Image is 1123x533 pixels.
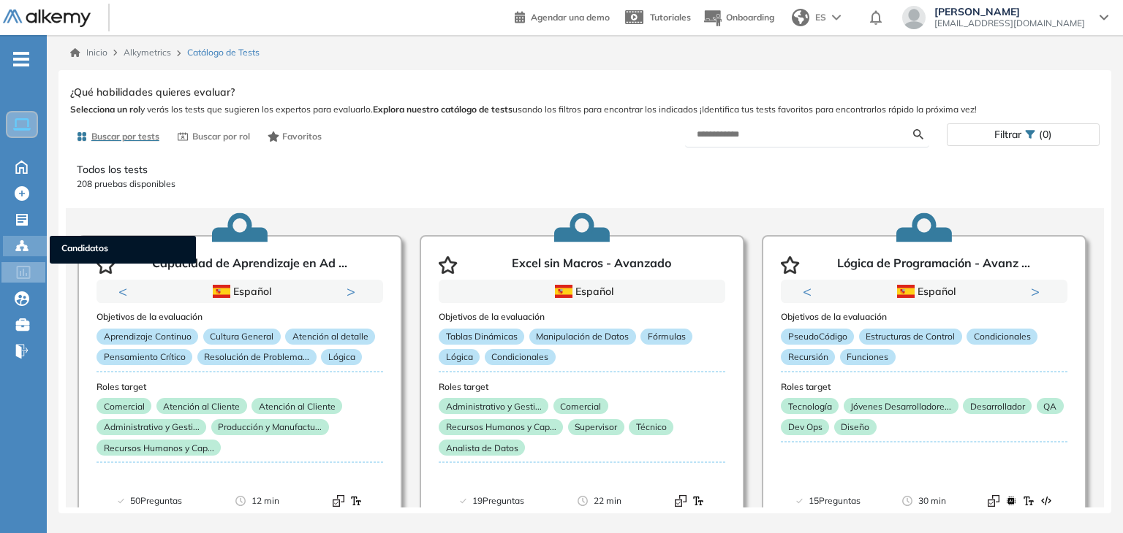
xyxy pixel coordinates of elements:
a: Inicio [70,46,107,59]
p: Tablas Dinámicas [439,329,524,345]
span: Buscar por tests [91,130,159,143]
button: Buscar por rol [171,124,256,149]
p: Administrativo y Gesti... [439,398,548,414]
img: world [792,9,809,26]
p: Desarrollador [963,398,1032,414]
span: y verás los tests que sugieren los expertos para evaluarlo. usando los filtros para encontrar los... [70,103,1100,116]
a: Agendar una demo [515,7,610,25]
span: Candidatos [61,242,184,258]
p: Excel sin Macros - Avanzado [512,256,671,274]
span: Alkymetrics [124,47,171,58]
img: ESP [897,285,915,298]
p: Atención al Cliente [156,398,247,414]
h3: Roles target [781,382,1067,392]
p: Pensamiento Crítico [97,349,192,365]
span: ES [815,11,826,24]
p: Técnico [629,419,673,435]
p: Resolución de Problema... [197,349,317,365]
h3: Roles target [439,382,725,392]
span: Onboarding [726,12,774,23]
button: Onboarding [703,2,774,34]
span: 15 Preguntas [809,494,861,508]
img: ESP [555,285,572,298]
button: Favoritos [262,124,328,149]
p: Cultura General [203,329,281,345]
img: Format test logo [350,495,362,507]
button: 2 [930,303,942,305]
p: Aprendizaje Continuo [97,329,198,345]
p: Jóvenes Desarrolladore... [844,398,958,414]
p: Lógica [321,349,362,365]
p: Fórmulas [640,329,692,345]
b: Selecciona un rol [70,104,140,115]
h3: Objetivos de la evaluación [781,312,1067,322]
p: Atención al detalle [285,329,375,345]
p: Lógica [439,349,480,365]
p: Analista de Datos [439,440,525,456]
p: Estructuras de Control [859,329,962,345]
p: Condicionales [485,349,556,365]
p: Producción y Manufactu... [211,419,329,435]
span: 19 Preguntas [472,494,524,508]
p: Recursos Humanos y Cap... [97,440,221,456]
b: Explora nuestro catálogo de tests [373,104,513,115]
p: Comercial [97,398,151,414]
img: Format test logo [1040,495,1052,507]
img: arrow [832,15,841,20]
button: 1 [222,303,240,305]
h3: Roles target [97,382,383,392]
button: Buscar por tests [70,124,165,149]
img: Format test logo [675,495,687,507]
img: Logo [3,9,91,28]
span: 50 Preguntas [130,494,182,508]
span: ¿Qué habilidades quieres evaluar? [70,85,235,100]
button: Next [1031,284,1046,299]
button: 2 [246,303,257,305]
button: Previous [803,284,817,299]
img: Format test logo [1005,495,1017,507]
span: Favoritos [282,130,322,143]
button: Previous [118,284,133,299]
button: 1 [907,303,924,305]
button: Next [347,284,361,299]
span: 30 min [918,494,946,508]
p: Comercial [553,398,608,414]
p: Tecnología [781,398,839,414]
span: Filtrar [994,124,1021,145]
p: Todos los tests [77,162,1093,177]
p: Administrativo y Gesti... [97,419,206,435]
p: Lógica de Programación - Avanz ... [837,256,1030,274]
p: Recursión [781,349,835,365]
img: Format test logo [692,495,704,507]
h3: Objetivos de la evaluación [97,312,383,322]
span: Catálogo de Tests [187,46,260,59]
p: Recursos Humanos y Cap... [439,419,563,435]
p: 208 pruebas disponibles [77,177,1093,191]
p: Diseño [834,419,877,435]
h3: Objetivos de la evaluación [439,312,725,322]
span: [PERSON_NAME] [934,6,1085,18]
p: PseudoCódigo [781,329,854,345]
span: Buscar por rol [192,130,250,143]
img: Format test logo [988,495,999,507]
p: QA [1037,398,1064,414]
span: Tutoriales [650,12,691,23]
p: Manipulación de Datos [529,329,636,345]
p: Atención al Cliente [252,398,342,414]
p: Condicionales [967,329,1037,345]
i: - [13,58,29,61]
div: Español [148,283,332,299]
span: 12 min [252,494,279,508]
div: Español [491,283,674,299]
p: Dev Ops [781,419,829,435]
p: Supervisor [568,419,624,435]
img: ESP [213,285,230,298]
img: Format test logo [333,495,344,507]
span: 22 min [594,494,621,508]
div: Español [833,283,1016,299]
p: Funciones [840,349,896,365]
img: Format test logo [1023,495,1035,507]
span: (0) [1039,124,1052,145]
span: Agendar una demo [531,12,610,23]
p: Capacidad de Aprendizaje en Ad ... [152,256,347,274]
